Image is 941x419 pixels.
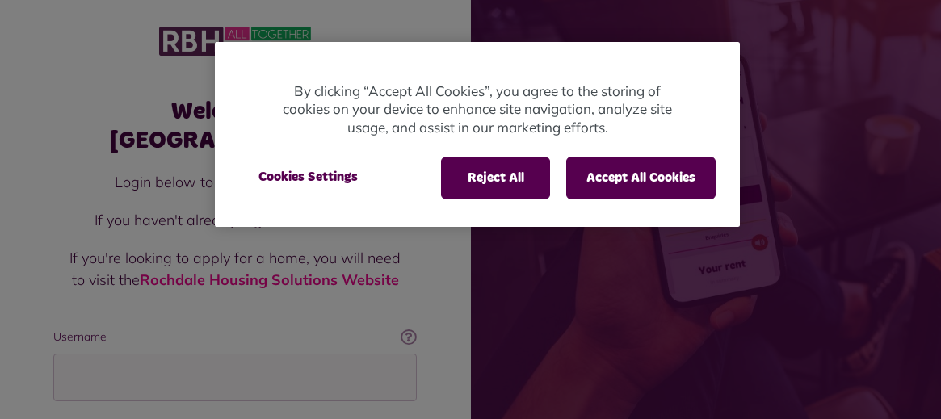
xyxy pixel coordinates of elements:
button: Accept All Cookies [566,157,716,199]
div: Privacy [215,42,740,227]
p: By clicking “Accept All Cookies”, you agree to the storing of cookies on your device to enhance s... [279,82,675,137]
button: Cookies Settings [239,157,377,197]
button: Reject All [441,157,550,199]
div: Cookie banner [215,42,740,227]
